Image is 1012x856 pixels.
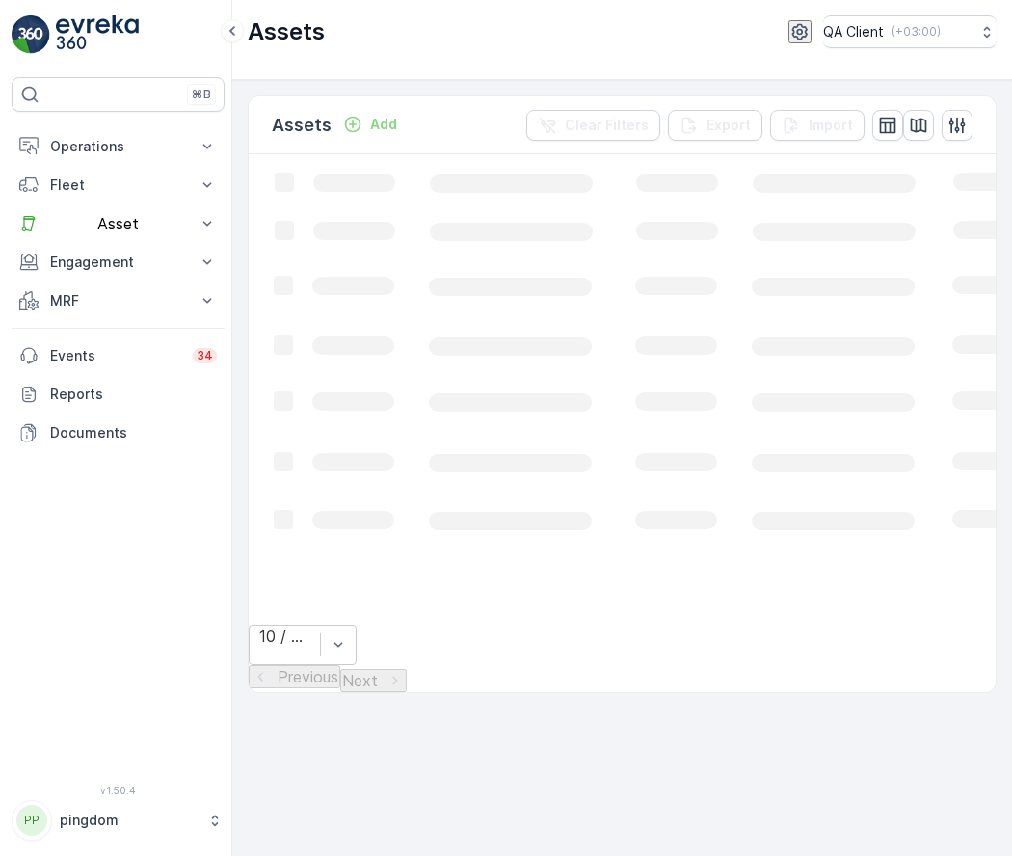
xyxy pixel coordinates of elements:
[12,375,225,414] a: Reports
[12,166,225,204] button: Fleet
[823,22,884,41] p: QA Client
[12,800,225,841] button: PPpingdom
[12,336,225,375] a: Events34
[50,291,186,310] p: MRF
[192,87,211,102] p: ⌘B
[50,137,186,156] p: Operations
[12,414,225,452] a: Documents
[50,385,217,404] p: Reports
[342,672,378,689] p: Next
[12,204,225,243] button: Asset
[50,346,181,365] p: Events
[340,669,407,692] button: Next
[50,215,186,232] p: Asset
[526,110,660,141] button: Clear Filters
[370,115,397,134] p: Add
[50,253,186,272] p: Engagement
[16,805,47,836] div: PP
[12,127,225,166] button: Operations
[12,243,225,281] button: Engagement
[668,110,762,141] button: Export
[706,116,751,135] p: Export
[12,785,225,796] span: v 1.50.4
[12,281,225,320] button: MRF
[823,15,997,48] button: QA Client(+03:00)
[565,116,649,135] p: Clear Filters
[56,15,139,54] img: logo_light-DOdMpM7g.png
[272,112,332,139] p: Assets
[809,116,853,135] p: Import
[50,175,186,195] p: Fleet
[249,665,340,688] button: Previous
[197,348,213,363] p: 34
[248,16,325,47] p: Assets
[259,628,310,645] div: 10 / Page
[12,15,50,54] img: logo
[892,24,941,40] p: ( +03:00 )
[770,110,865,141] button: Import
[50,423,217,442] p: Documents
[335,113,405,136] button: Add
[60,811,198,830] p: pingdom
[278,668,338,685] p: Previous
